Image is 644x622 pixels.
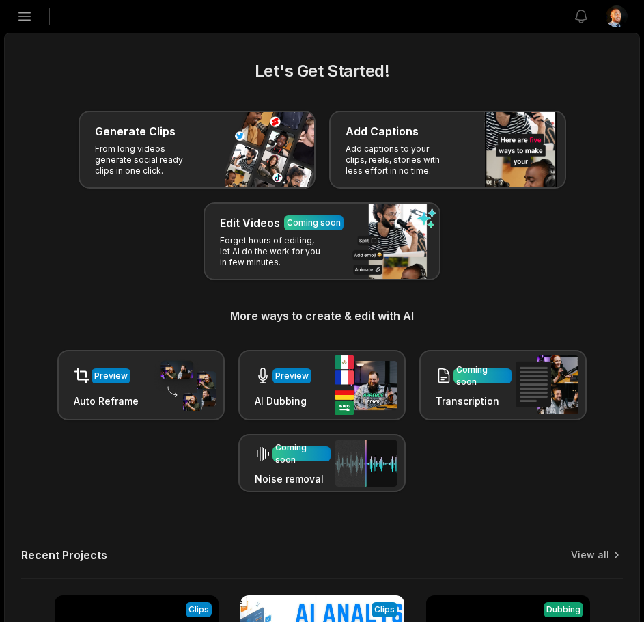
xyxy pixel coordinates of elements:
h3: Edit Videos [220,215,280,231]
a: View all [571,548,609,562]
h3: AI Dubbing [255,394,311,408]
h3: Transcription [436,394,512,408]
img: noise_removal.png [335,440,397,487]
h3: Add Captions [346,123,419,139]
p: From long videos generate social ready clips in one click. [95,144,201,176]
h3: Auto Reframe [74,394,139,408]
p: Add captions to your clips, reels, stories with less effort in no time. [346,144,451,176]
div: Coming soon [275,442,328,466]
h3: More ways to create & edit with AI [21,308,623,324]
div: Preview [94,370,128,382]
h3: Noise removal [255,472,331,486]
h2: Let's Get Started! [21,59,623,83]
div: Coming soon [456,364,509,388]
h2: Recent Projects [21,548,107,562]
img: auto_reframe.png [154,359,216,412]
h3: Generate Clips [95,123,176,139]
div: Coming soon [287,217,341,229]
img: ai_dubbing.png [335,355,397,415]
p: Forget hours of editing, let AI do the work for you in few minutes. [220,235,326,268]
div: Preview [275,370,309,382]
img: transcription.png [516,355,578,414]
